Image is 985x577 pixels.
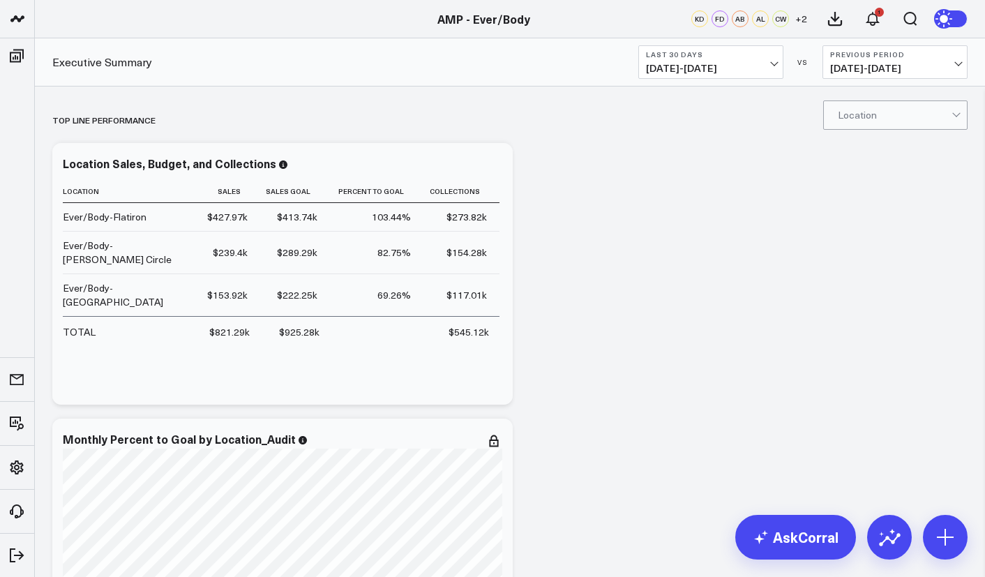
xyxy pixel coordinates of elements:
[646,50,776,59] b: Last 30 Days
[752,10,769,27] div: AL
[822,45,968,79] button: Previous Period[DATE]-[DATE]
[377,246,411,260] div: 82.75%
[52,54,152,70] a: Executive Summary
[446,210,487,224] div: $273.82k
[63,281,190,309] div: Ever/Body-[GEOGRAPHIC_DATA]
[277,288,317,302] div: $222.25k
[712,10,728,27] div: FD
[735,515,856,560] a: AskCorral
[790,58,815,66] div: VS
[691,10,708,27] div: KD
[830,63,960,74] span: [DATE] - [DATE]
[449,325,489,339] div: $545.12k
[207,210,248,224] div: $427.97k
[377,288,411,302] div: 69.26%
[279,325,319,339] div: $925.28k
[260,180,330,203] th: Sales Goal
[646,63,776,74] span: [DATE] - [DATE]
[795,14,807,24] span: + 2
[446,246,487,260] div: $154.28k
[207,288,248,302] div: $153.92k
[423,180,499,203] th: Collections
[830,50,960,59] b: Previous Period
[63,210,146,224] div: Ever/Body-Flatiron
[63,325,96,339] div: TOTAL
[875,8,884,17] div: 1
[52,104,156,136] div: Top line Performance
[277,246,317,260] div: $289.29k
[638,45,783,79] button: Last 30 Days[DATE]-[DATE]
[213,246,248,260] div: $239.4k
[202,180,260,203] th: Sales
[63,239,190,267] div: Ever/Body-[PERSON_NAME] Circle
[63,180,202,203] th: Location
[446,288,487,302] div: $117.01k
[63,156,276,171] div: Location Sales, Budget, and Collections
[63,431,296,447] div: Monthly Percent to Goal by Location_Audit
[209,325,250,339] div: $821.29k
[372,210,411,224] div: 103.44%
[772,10,789,27] div: CW
[437,11,530,27] a: AMP - Ever/Body
[277,210,317,224] div: $413.74k
[732,10,749,27] div: AB
[330,180,423,203] th: Percent To Goal
[792,10,809,27] button: +2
